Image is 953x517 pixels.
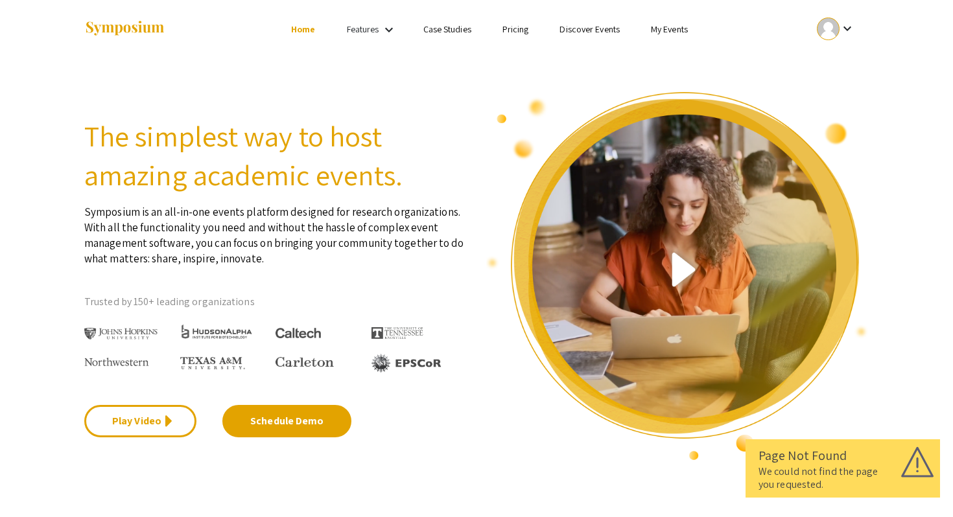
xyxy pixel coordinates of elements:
[759,446,927,465] div: Page Not Found
[840,21,855,36] mat-icon: Expand account dropdown
[222,405,351,437] a: Schedule Demo
[651,23,688,35] a: My Events
[381,22,397,38] mat-icon: Expand Features list
[276,357,334,367] img: Carleton
[84,117,467,194] h2: The simplest way to host amazing academic events.
[502,23,529,35] a: Pricing
[84,328,158,340] img: Johns Hopkins University
[803,14,869,43] button: Expand account dropdown
[84,292,467,312] p: Trusted by 150+ leading organizations
[371,327,423,339] img: The University of Tennessee
[84,358,149,365] img: Northwestern
[84,194,467,266] p: Symposium is an all-in-one events platform designed for research organizations. With all the func...
[180,357,245,370] img: Texas A&M University
[371,354,443,373] img: EPSCOR
[276,328,321,339] img: Caltech
[347,23,379,35] a: Features
[759,465,927,491] div: We could not find the page you requested.
[84,20,165,38] img: Symposium by ForagerOne
[180,324,253,339] img: HudsonAlpha
[559,23,620,35] a: Discover Events
[10,459,55,507] iframe: Chat
[423,23,471,35] a: Case Studies
[84,405,196,437] a: Play Video
[291,23,315,35] a: Home
[486,91,869,461] img: video overview of Symposium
